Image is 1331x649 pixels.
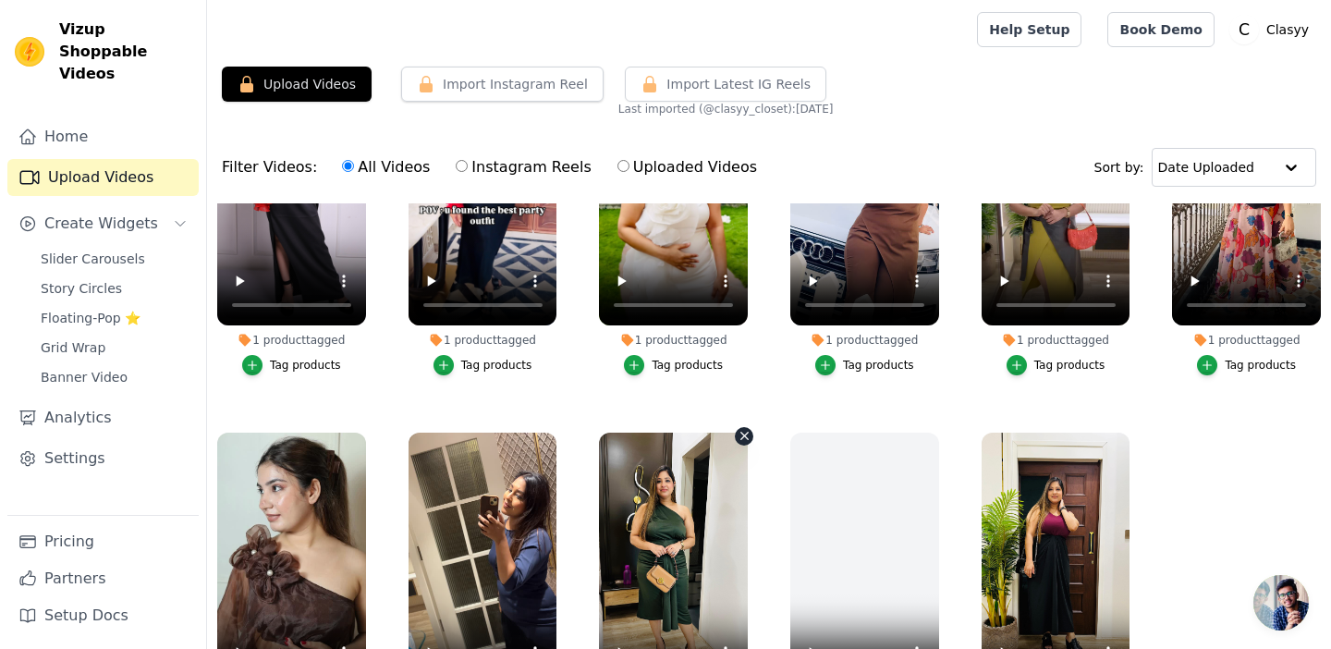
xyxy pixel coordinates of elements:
[982,333,1130,348] div: 1 product tagged
[242,355,341,375] button: Tag products
[30,364,199,390] a: Banner Video
[433,355,532,375] button: Tag products
[7,597,199,634] a: Setup Docs
[59,18,191,85] span: Vizup Shoppable Videos
[1007,355,1105,375] button: Tag products
[401,67,604,102] button: Import Instagram Reel
[30,305,199,331] a: Floating-Pop ⭐
[7,159,199,196] a: Upload Videos
[1197,355,1296,375] button: Tag products
[617,155,758,179] label: Uploaded Videos
[790,333,939,348] div: 1 product tagged
[1172,333,1321,348] div: 1 product tagged
[222,146,767,189] div: Filter Videos:
[7,205,199,242] button: Create Widgets
[7,118,199,155] a: Home
[217,333,366,348] div: 1 product tagged
[41,250,145,268] span: Slider Carousels
[41,338,105,357] span: Grid Wrap
[735,427,753,446] button: Video Delete
[599,333,748,348] div: 1 product tagged
[342,160,354,172] input: All Videos
[41,309,140,327] span: Floating-Pop ⭐
[7,523,199,560] a: Pricing
[15,37,44,67] img: Vizup
[1253,575,1309,631] div: Open chat
[7,440,199,477] a: Settings
[843,358,914,373] div: Tag products
[618,102,834,116] span: Last imported (@ clasyy_closet ): [DATE]
[652,358,723,373] div: Tag products
[44,213,158,235] span: Create Widgets
[815,355,914,375] button: Tag products
[625,67,826,102] button: Import Latest IG Reels
[30,276,199,301] a: Story Circles
[341,155,431,179] label: All Videos
[1229,13,1316,46] button: C Clasyy
[222,67,372,102] button: Upload Videos
[1107,12,1214,47] a: Book Demo
[7,560,199,597] a: Partners
[977,12,1081,47] a: Help Setup
[30,246,199,272] a: Slider Carousels
[455,155,592,179] label: Instagram Reels
[1034,358,1105,373] div: Tag products
[1225,358,1296,373] div: Tag products
[7,399,199,436] a: Analytics
[270,358,341,373] div: Tag products
[41,368,128,386] span: Banner Video
[456,160,468,172] input: Instagram Reels
[30,335,199,361] a: Grid Wrap
[624,355,723,375] button: Tag products
[41,279,122,298] span: Story Circles
[1239,20,1250,39] text: C
[409,333,557,348] div: 1 product tagged
[666,75,811,93] span: Import Latest IG Reels
[461,358,532,373] div: Tag products
[1259,13,1316,46] p: Clasyy
[1094,148,1317,187] div: Sort by:
[617,160,629,172] input: Uploaded Videos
